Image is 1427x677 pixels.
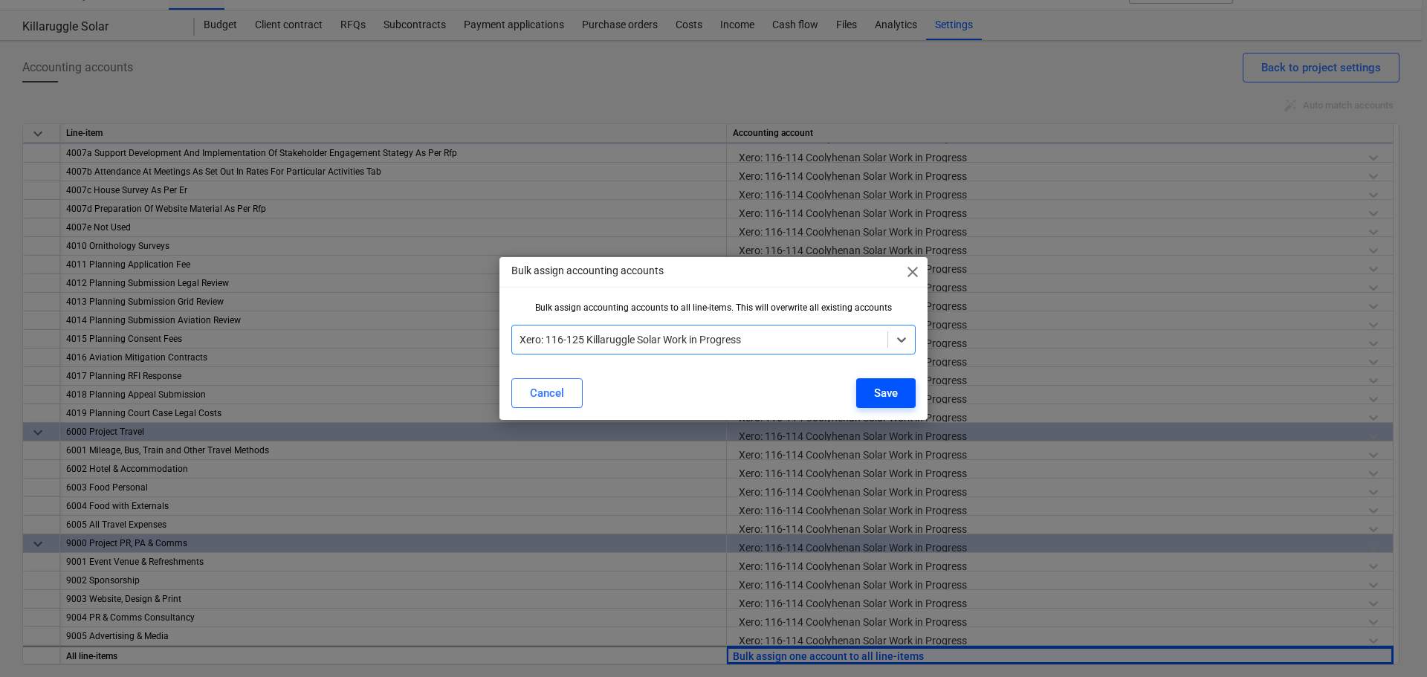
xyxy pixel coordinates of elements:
p: Bulk assign accounting accounts [511,263,664,279]
div: Bulk assign accounting accounts to all line-items. This will overwrite all existing accounts [511,302,916,313]
div: Save [874,383,898,403]
span: close [904,263,922,281]
button: Cancel [511,378,583,408]
button: Save [856,378,916,408]
iframe: Chat Widget [1353,606,1427,677]
div: Cancel [530,383,564,403]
